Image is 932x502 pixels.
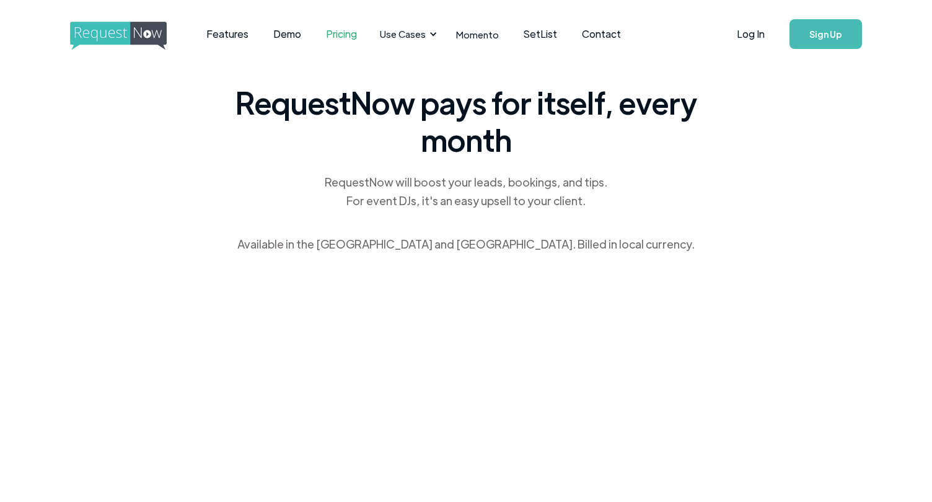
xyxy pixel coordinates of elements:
div: RequestNow will boost your leads, bookings, and tips. For event DJs, it's an easy upsell to your ... [323,173,609,210]
a: Demo [261,15,314,53]
a: Sign Up [789,19,862,49]
a: SetList [511,15,569,53]
div: Use Cases [380,27,426,41]
a: Log In [724,12,777,56]
div: Use Cases [372,15,441,53]
div: Available in the [GEOGRAPHIC_DATA] and [GEOGRAPHIC_DATA]. Billed in local currency. [237,235,695,253]
a: Features [194,15,261,53]
a: Momento [444,16,511,53]
img: requestnow logo [70,22,190,50]
a: home [70,22,163,46]
a: Pricing [314,15,369,53]
span: RequestNow pays for itself, every month [231,84,701,158]
a: Contact [569,15,633,53]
